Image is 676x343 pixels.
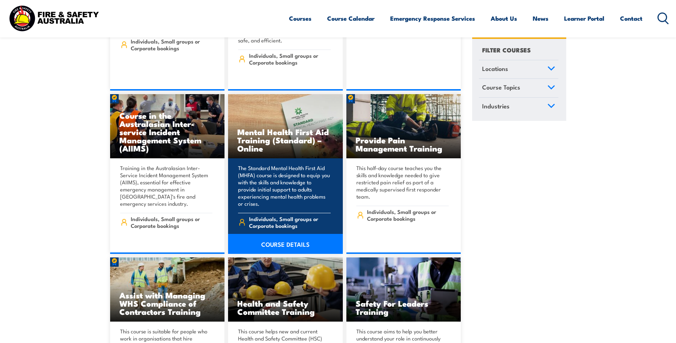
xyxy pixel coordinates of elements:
[327,9,375,28] a: Course Calendar
[228,234,343,254] a: COURSE DETAILS
[564,9,604,28] a: Learner Portal
[131,215,212,229] span: Individuals, Small groups or Corporate bookings
[482,83,520,92] span: Course Topics
[482,101,510,111] span: Industries
[249,215,331,229] span: Individuals, Small groups or Corporate bookings
[289,9,311,28] a: Courses
[479,79,558,98] a: Course Topics
[228,94,343,158] img: Mental Health First Aid Training (Standard) – Online (2)
[110,257,225,322] a: Assist with Managing WHS Compliance of Contractors Training
[110,94,225,158] a: Course in the Australasian Inter-service Incident Management System (AIIMS)
[110,94,225,158] img: Course in the Australasian Inter-service Incident Management System (AIIMS) TRAINING
[482,45,531,55] h4: FILTER COURSES
[356,164,449,200] p: This half-day course teaches you the skills and knowledge needed to give restricted pain relief a...
[119,291,216,316] h3: Assist with Managing WHS Compliance of Contractors Training
[237,128,334,152] h3: Mental Health First Aid Training (Standard) – Online
[367,208,449,222] span: Individuals, Small groups or Corporate bookings
[120,164,213,207] p: Training in the Australasian Inter-Service Incident Management System (AIIMS), essential for effe...
[346,257,461,322] a: Safety For Leaders Training
[346,94,461,158] img: Provide Pain Management Training
[119,111,216,152] h3: Course in the Australasian Inter-service Incident Management System (AIIMS)
[237,299,334,316] h3: Health and Safety Committee Training
[620,9,643,28] a: Contact
[228,94,343,158] a: Mental Health First Aid Training (Standard) – Online
[346,257,461,322] img: Safety For Leaders
[533,9,548,28] a: News
[228,257,343,322] img: Health and Safety Committee Training
[356,299,452,316] h3: Safety For Leaders Training
[479,98,558,116] a: Industries
[356,136,452,152] h3: Provide Pain Management Training
[238,164,331,207] p: The Standard Mental Health First Aid (MHFA) course is designed to equip you with the skills and k...
[110,257,225,322] img: Assist with Managing WHS Compliance of Contractors
[131,38,212,51] span: Individuals, Small groups or Corporate bookings
[479,60,558,79] a: Locations
[491,9,517,28] a: About Us
[482,64,508,73] span: Locations
[249,52,331,66] span: Individuals, Small groups or Corporate bookings
[390,9,475,28] a: Emergency Response Services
